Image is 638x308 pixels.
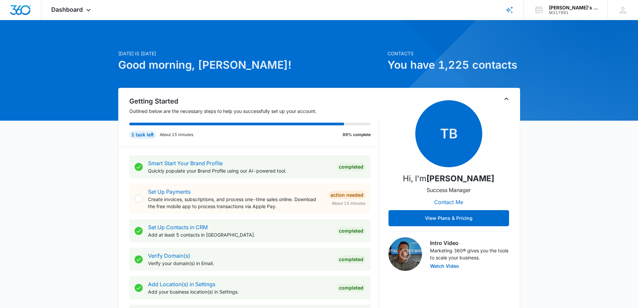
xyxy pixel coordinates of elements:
a: Verify Domain(s) [148,252,190,259]
p: Success Manager [427,186,471,194]
div: Action Needed [329,191,365,199]
p: Create invoices, subscriptions, and process one-time sales online. Download the free mobile app t... [148,196,323,210]
strong: [PERSON_NAME] [426,174,494,183]
span: TB [415,100,482,167]
a: Set Up Contacts in CRM [148,224,208,231]
p: Verify your domain(s) in Email. [148,260,332,267]
p: Contacts [387,50,520,57]
p: Quickly populate your Brand Profile using our AI-powered tool. [148,167,332,174]
p: About 15 minutes [160,132,193,138]
p: Outlined below are the necessary steps to help you successfully set up your account. [129,108,379,115]
div: account id [549,10,598,15]
button: Toggle Collapse [502,95,510,103]
a: Smart Start Your Brand Profile [148,160,223,167]
h1: Good morning, [PERSON_NAME]! [118,57,383,73]
div: Completed [337,255,365,263]
img: Intro Video [388,237,422,271]
div: Completed [337,284,365,292]
p: Add your business location(s) in Settings. [148,288,332,295]
div: Completed [337,227,365,235]
h3: Intro Video [430,239,509,247]
div: account name [549,5,598,10]
a: Add Location(s) in Settings [148,281,215,288]
p: [DATE] is [DATE] [118,50,383,57]
button: Watch Video [430,264,459,268]
p: Marketing 360® gives you the tools to scale your business. [430,247,509,261]
span: Dashboard [51,6,83,13]
a: Set Up Payments [148,188,191,195]
button: View Plans & Pricing [388,210,509,226]
span: About 15 minutes [332,200,365,206]
p: Hi, I'm [403,173,494,185]
p: Add at least 5 contacts in [GEOGRAPHIC_DATA]. [148,231,332,238]
h1: You have 1,225 contacts [387,57,520,73]
h2: Getting Started [129,96,379,106]
div: 1 task left [129,131,156,139]
p: 89% complete [343,132,371,138]
div: Completed [337,163,365,171]
button: Contact Me [427,194,470,210]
